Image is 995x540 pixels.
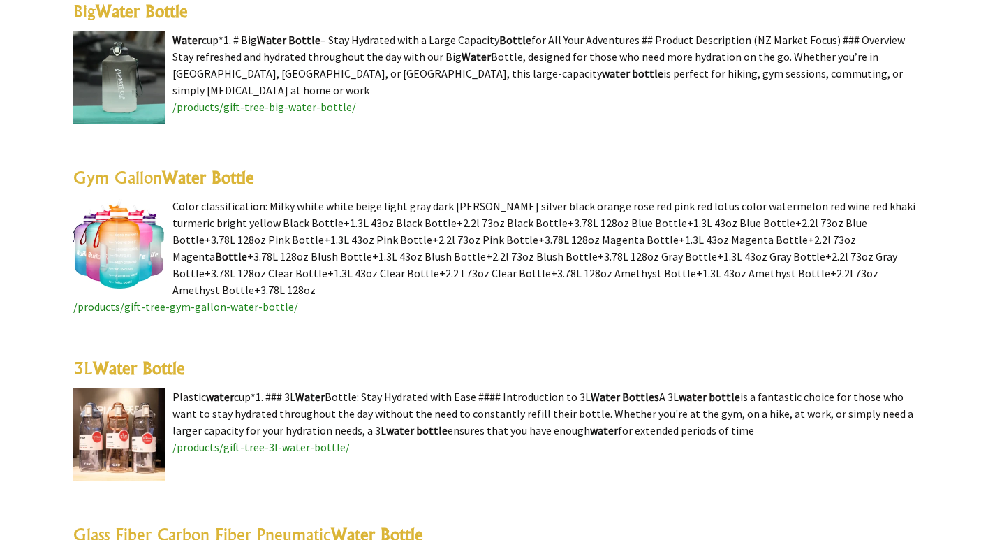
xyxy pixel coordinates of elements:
[162,167,254,188] highlight: Water Bottle
[679,390,740,404] highlight: water bottle
[73,31,165,124] img: Big Water Bottle
[602,66,663,80] highlight: water bottle
[73,300,298,314] a: /products/gift-tree-gym-gallon-water-bottle/
[73,1,188,22] a: BigWater Bottle
[93,358,185,379] highlight: Water Bottle
[172,440,350,454] a: /products/gift-tree-3l-water-bottle/
[257,33,320,47] highlight: Water Bottle
[73,388,165,481] img: 3L Water Bottle
[206,390,234,404] highlight: water
[590,423,618,437] highlight: water
[295,390,325,404] highlight: Water
[73,358,185,379] a: 3LWater Bottle
[499,33,531,47] highlight: Bottle
[462,50,491,64] highlight: Water
[73,198,165,290] img: Gym Gallon Water Bottle
[386,423,448,437] highlight: water bottle
[172,33,202,47] highlight: Water
[73,167,254,188] a: Gym GallonWater Bottle
[172,100,356,114] a: /products/gift-tree-big-water-bottle/
[215,249,247,263] highlight: Bottle
[591,390,659,404] highlight: Water Bottles
[96,1,188,22] highlight: Water Bottle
